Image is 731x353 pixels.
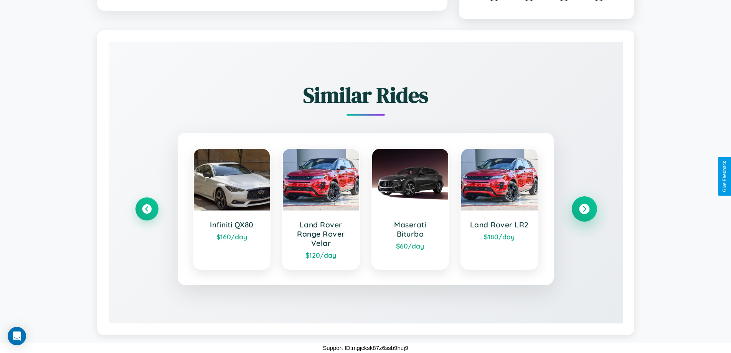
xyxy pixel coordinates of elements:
[201,232,262,241] div: $ 160 /day
[323,343,408,353] p: Support ID: mgjcksk87z6ssb9huj9
[290,220,351,248] h3: Land Rover Range Rover Velar
[469,220,530,229] h3: Land Rover LR2
[135,80,596,110] h2: Similar Rides
[722,161,727,192] div: Give Feedback
[371,148,449,270] a: Maserati Biturbo$60/day
[460,148,538,270] a: Land Rover LR2$180/day
[469,232,530,241] div: $ 180 /day
[380,220,441,239] h3: Maserati Biturbo
[282,148,360,270] a: Land Rover Range Rover Velar$120/day
[8,327,26,345] div: Open Intercom Messenger
[380,242,441,250] div: $ 60 /day
[290,251,351,259] div: $ 120 /day
[201,220,262,229] h3: Infiniti QX80
[193,148,271,270] a: Infiniti QX80$160/day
